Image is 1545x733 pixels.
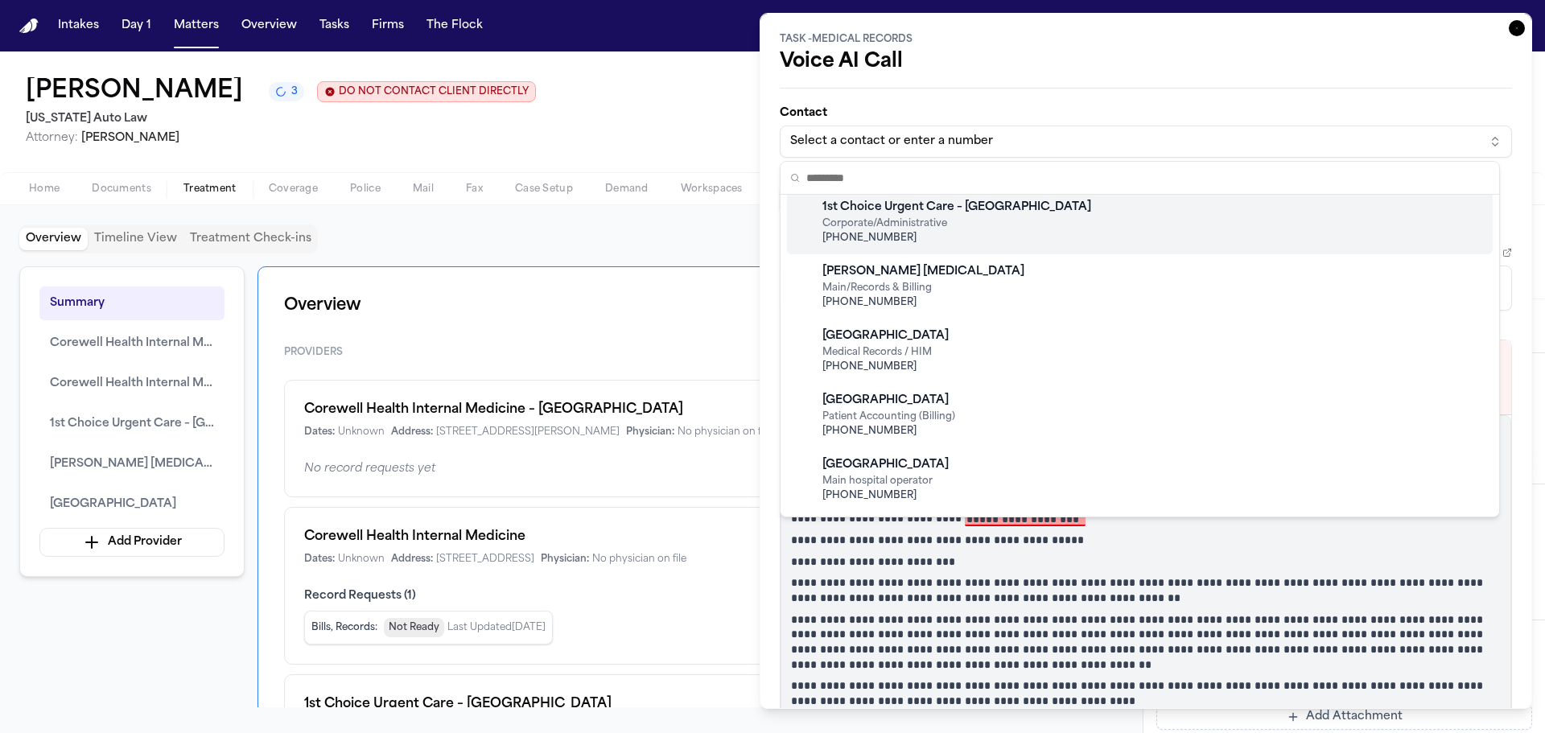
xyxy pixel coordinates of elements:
[822,425,955,438] span: [PHONE_NUMBER]
[822,282,1024,294] span: Main/Records & Billing
[822,489,949,502] span: [PHONE_NUMBER]
[822,346,949,359] span: Medical Records / HIM
[822,296,1024,309] span: [PHONE_NUMBER]
[822,200,1091,216] div: 1st Choice Urgent Care – [GEOGRAPHIC_DATA]
[822,264,1024,280] div: [PERSON_NAME] [MEDICAL_DATA]
[822,360,949,373] span: [PHONE_NUMBER]
[822,328,949,344] div: [GEOGRAPHIC_DATA]
[822,217,1091,230] span: Corporate/Administrative
[822,457,949,473] div: [GEOGRAPHIC_DATA]
[822,475,949,488] span: Main hospital operator
[822,393,955,409] div: [GEOGRAPHIC_DATA]
[781,195,1499,517] div: Suggestions
[822,410,955,423] span: Patient Accounting (Billing)
[822,232,1091,245] span: [PHONE_NUMBER]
